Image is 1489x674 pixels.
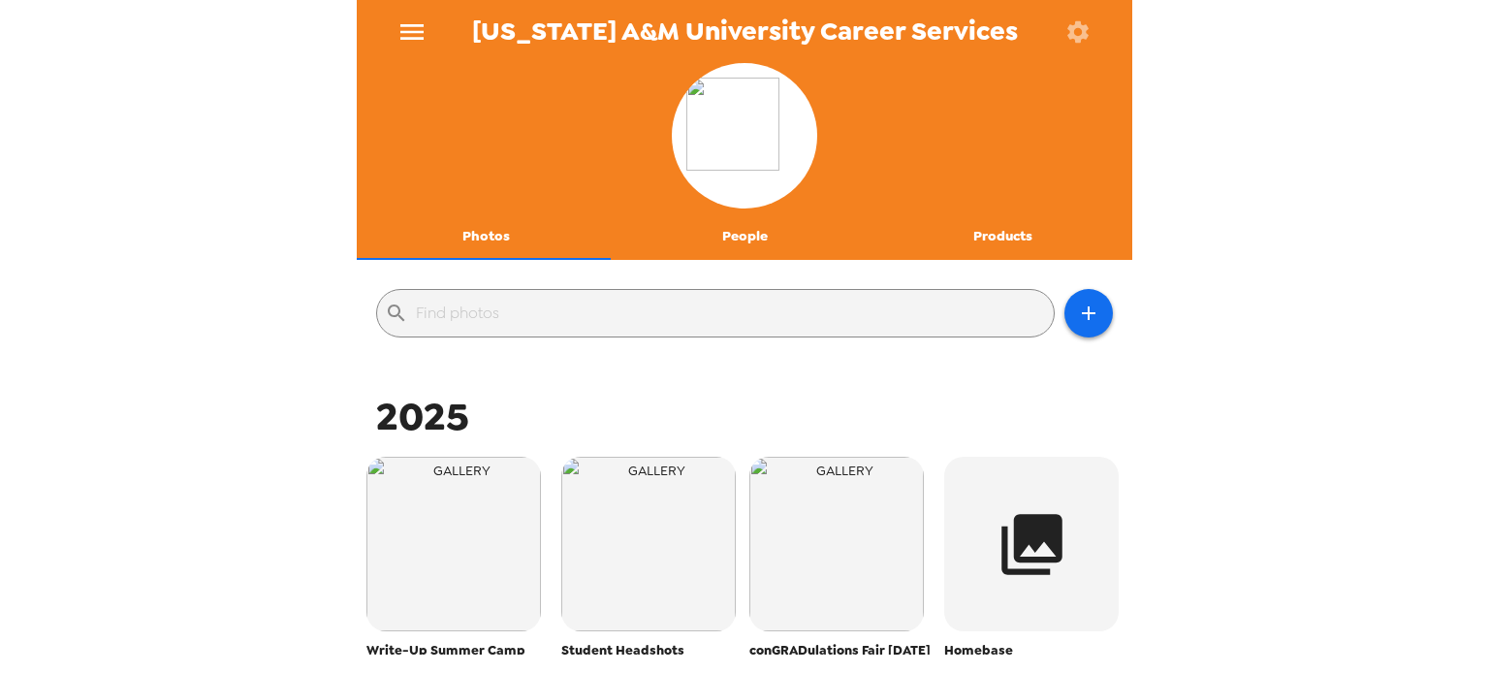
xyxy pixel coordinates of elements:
span: Homebase [944,641,1119,660]
span: conGRADulations Fair [DATE] [749,641,931,660]
img: gallery [749,457,924,631]
span: Student Headshots [561,641,736,660]
img: gallery [561,457,736,631]
input: Find photos [416,298,1046,329]
button: Photos [357,213,616,260]
button: People [616,213,874,260]
button: Products [873,213,1132,260]
img: gallery [366,457,541,631]
span: 2025 [376,391,469,442]
span: [US_STATE] A&M University Career Services [472,18,1018,45]
img: org logo [686,78,803,194]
